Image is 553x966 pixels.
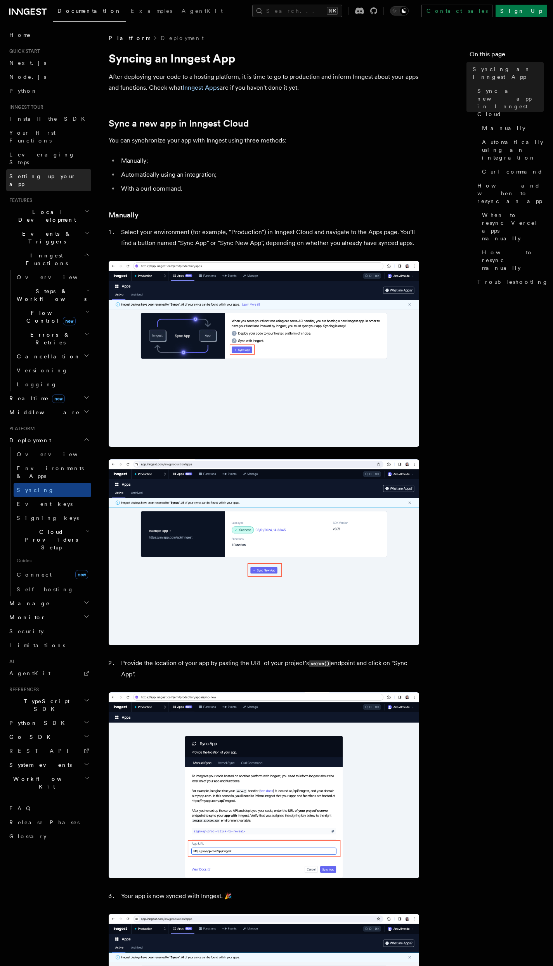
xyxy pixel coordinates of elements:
[6,48,40,54] span: Quick start
[479,208,544,245] a: When to resync Vercel apps manually
[119,658,419,680] li: Provide the location of your app by pasting the URL of your project’s endpoint and click on “Sync...
[9,116,90,122] span: Install the SDK
[470,50,544,62] h4: On this page
[52,394,65,403] span: new
[17,274,97,280] span: Overview
[109,34,150,42] span: Platform
[477,278,548,286] span: Troubleshooting
[6,248,91,270] button: Inngest Functions
[14,525,91,554] button: Cloud Providers Setup
[6,744,91,758] a: REST API
[9,819,80,825] span: Release Phases
[9,642,65,648] span: Limitations
[14,287,87,303] span: Steps & Workflows
[17,367,68,374] span: Versioning
[6,197,32,203] span: Features
[479,135,544,165] a: Automatically using an integration
[6,169,91,191] a: Setting up your app
[109,261,419,447] img: Inngest Cloud screen with sync App button when you have no apps synced yet
[109,135,419,146] p: You can synchronize your app with Inngest using three methods:
[9,670,50,676] span: AgentKit
[14,353,81,360] span: Cancellation
[14,331,84,346] span: Errors & Retries
[17,501,73,507] span: Event keys
[6,426,35,432] span: Platform
[17,515,79,521] span: Signing keys
[119,227,419,248] li: Select your environment (for example, "Production") in Inngest Cloud and navigate to the Apps pag...
[6,208,85,224] span: Local Development
[6,56,91,70] a: Next.js
[6,624,91,638] a: Security
[14,270,91,284] a: Overview
[14,363,91,377] a: Versioning
[482,211,544,242] span: When to resync Vercel apps manually
[9,130,55,144] span: Your first Functions
[6,394,65,402] span: Realtime
[109,118,249,129] a: Sync a new app in Inngest Cloud
[9,628,44,634] span: Security
[9,151,75,165] span: Leveraging Steps
[6,230,85,245] span: Events & Triggers
[6,70,91,84] a: Node.js
[14,328,91,349] button: Errors & Retries
[6,596,91,610] button: Manage
[17,487,54,493] span: Syncing
[75,570,88,579] span: new
[496,5,547,17] a: Sign Up
[9,833,47,839] span: Glossary
[6,694,91,716] button: TypeScript SDK
[6,658,14,665] span: AI
[6,28,91,42] a: Home
[14,567,91,582] a: Connectnew
[6,638,91,652] a: Limitations
[6,436,51,444] span: Deployment
[6,270,91,391] div: Inngest Functions
[131,8,172,14] span: Examples
[6,613,46,621] span: Monitor
[6,391,91,405] button: Realtimenew
[6,104,43,110] span: Inngest tour
[14,377,91,391] a: Logging
[14,582,91,596] a: Self hosting
[9,74,46,80] span: Node.js
[17,572,52,578] span: Connect
[119,169,419,180] li: Automatically using an integration;
[474,275,544,289] a: Troubleshooting
[109,71,419,93] p: After deploying your code to a hosting platform, it is time to go to production and inform Innges...
[482,248,544,272] span: How to resync manually
[14,528,86,551] span: Cloud Providers Setup
[6,761,72,769] span: System events
[6,84,91,98] a: Python
[482,138,544,162] span: Automatically using an integration
[6,719,69,727] span: Python SDK
[470,62,544,84] a: Syncing an Inngest App
[6,666,91,680] a: AgentKit
[161,34,204,42] a: Deployment
[6,405,91,419] button: Middleware
[390,6,409,16] button: Toggle dark mode
[182,8,223,14] span: AgentKit
[252,5,342,17] button: Search...⌘K
[482,168,543,175] span: Curl command
[479,245,544,275] a: How to resync manually
[6,205,91,227] button: Local Development
[6,697,84,713] span: TypeScript SDK
[6,775,85,791] span: Workflow Kit
[6,112,91,126] a: Install the SDK
[109,51,419,65] h1: Syncing an Inngest App
[63,317,76,325] span: new
[6,801,91,815] a: FAQ
[6,716,91,730] button: Python SDK
[6,148,91,169] a: Leveraging Steps
[421,5,492,17] a: Contact sales
[479,121,544,135] a: Manually
[6,227,91,248] button: Events & Triggers
[14,554,91,567] span: Guides
[9,88,38,94] span: Python
[109,459,419,645] img: Inngest Cloud screen with sync new app button when you have apps synced
[474,84,544,121] a: Sync a new app in Inngest Cloud
[473,65,544,81] span: Syncing an Inngest App
[477,182,544,205] span: How and when to resync an app
[477,87,544,118] span: Sync a new app in Inngest Cloud
[17,586,74,592] span: Self hosting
